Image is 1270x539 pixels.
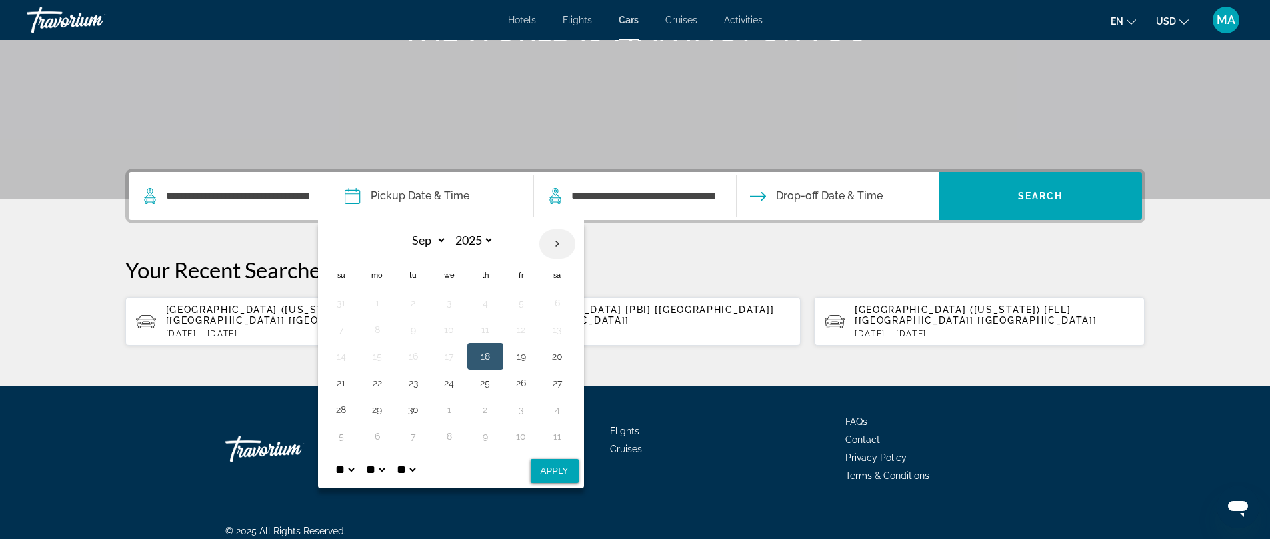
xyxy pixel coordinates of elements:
[125,257,1145,283] p: Your Recent Searches
[475,427,496,446] button: Day 9
[469,296,801,346] button: [GEOGRAPHIC_DATA] [PBI] [[GEOGRAPHIC_DATA]] [[GEOGRAPHIC_DATA]][DATE] - [DATE]
[547,427,568,446] button: Day 11
[547,400,568,419] button: Day 4
[610,426,639,436] a: Flights
[367,294,388,312] button: Day 1
[475,400,496,419] button: Day 2
[439,427,460,446] button: Day 8
[475,294,496,312] button: Day 4
[511,320,532,339] button: Day 12
[403,347,424,366] button: Day 16
[547,294,568,312] button: Day 6
[539,229,575,259] button: Next month
[439,400,460,419] button: Day 1
[845,416,867,427] a: FAQs
[367,400,388,419] button: Day 29
[1156,11,1189,31] button: Change currency
[403,427,424,446] button: Day 7
[363,456,387,483] select: Select minute
[225,429,359,469] a: Travorium
[610,444,642,454] a: Cruises
[511,400,532,419] button: Day 3
[439,374,460,392] button: Day 24
[511,294,532,312] button: Day 5
[563,15,592,25] a: Flights
[619,15,639,25] a: Cars
[403,374,424,392] button: Day 23
[333,456,357,483] select: Select hour
[475,320,496,339] button: Day 11
[166,329,446,338] p: [DATE] - [DATE]
[845,470,929,481] a: Terms & Conditions
[394,456,418,483] select: Select AM/PM
[403,229,447,252] select: Select month
[1217,486,1259,528] iframe: Button to launch messaging window
[27,3,160,37] a: Travorium
[331,400,352,419] button: Day 28
[439,320,460,339] button: Day 10
[845,452,907,463] a: Privacy Policy
[1111,16,1123,27] span: en
[475,374,496,392] button: Day 25
[331,427,352,446] button: Day 5
[939,172,1142,220] button: Search
[511,347,532,366] button: Day 19
[814,296,1145,346] button: [GEOGRAPHIC_DATA] ([US_STATE]) [FLL] [[GEOGRAPHIC_DATA]] [[GEOGRAPHIC_DATA]][DATE] - [DATE]
[403,320,424,339] button: Day 9
[367,347,388,366] button: Day 15
[451,229,494,252] select: Select year
[750,172,883,220] button: Drop-off date
[367,374,388,392] button: Day 22
[1156,16,1176,27] span: USD
[508,15,536,25] a: Hotels
[125,296,457,346] button: [GEOGRAPHIC_DATA] ([US_STATE]) [FLL] [[GEOGRAPHIC_DATA]] [[GEOGRAPHIC_DATA]][DATE] - [DATE]
[367,320,388,339] button: Day 8
[547,374,568,392] button: Day 27
[331,347,352,366] button: Day 14
[855,329,1135,338] p: [DATE] - [DATE]
[547,347,568,366] button: Day 20
[724,15,763,25] a: Activities
[331,294,352,312] button: Day 31
[547,320,568,339] button: Day 13
[510,304,774,326] span: [GEOGRAPHIC_DATA] [PBI] [[GEOGRAPHIC_DATA]] [[GEOGRAPHIC_DATA]]
[331,374,352,392] button: Day 21
[776,187,883,205] span: Drop-off Date & Time
[331,320,352,339] button: Day 7
[403,294,424,312] button: Day 2
[1111,11,1136,31] button: Change language
[439,294,460,312] button: Day 3
[855,304,1097,326] span: [GEOGRAPHIC_DATA] ([US_STATE]) [FLL] [[GEOGRAPHIC_DATA]] [[GEOGRAPHIC_DATA]]
[511,427,532,446] button: Day 10
[1217,13,1235,27] span: MA
[345,172,469,220] button: Pickup date
[166,304,409,326] span: [GEOGRAPHIC_DATA] ([US_STATE]) [FLL] [[GEOGRAPHIC_DATA]] [[GEOGRAPHIC_DATA]]
[439,347,460,366] button: Day 17
[1018,191,1063,201] span: Search
[531,459,579,483] button: Apply
[665,15,697,25] a: Cruises
[129,172,1142,220] div: Search widget
[510,329,790,338] p: [DATE] - [DATE]
[403,400,424,419] button: Day 30
[845,434,880,445] a: Contact
[511,374,532,392] button: Day 26
[475,347,496,366] button: Day 18
[367,427,388,446] button: Day 6
[1209,6,1243,34] button: User Menu
[225,526,346,536] span: © 2025 All Rights Reserved.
